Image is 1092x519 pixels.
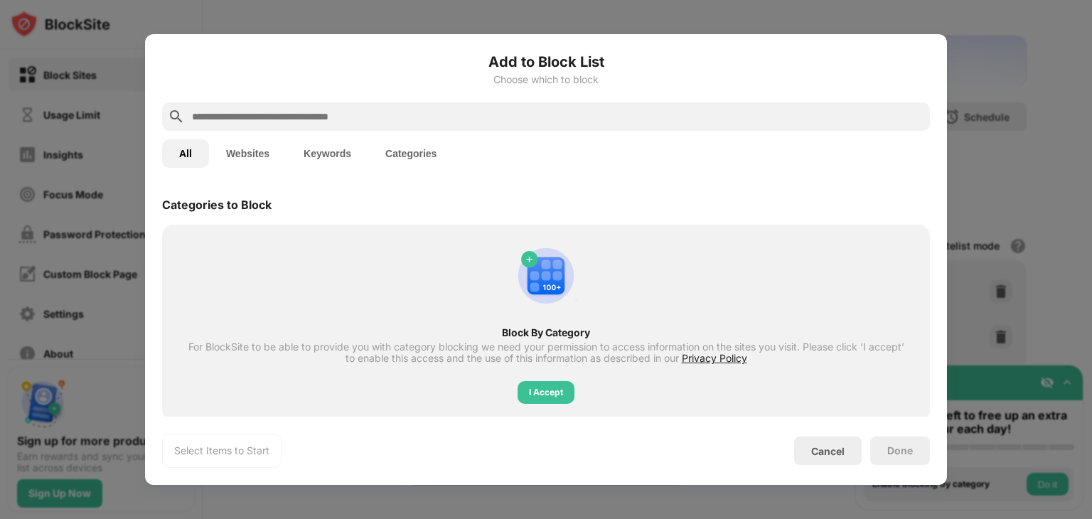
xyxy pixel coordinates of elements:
img: search.svg [168,108,185,125]
div: For BlockSite to be able to provide you with category blocking we need your permission to access ... [188,341,904,364]
div: Select Items to Start [174,444,269,458]
div: Choose which to block [162,74,930,85]
div: Cancel [811,445,845,457]
div: Categories to Block [162,198,272,212]
div: I Accept [529,385,563,400]
div: Block By Category [188,327,904,338]
span: Privacy Policy [682,352,747,364]
h6: Add to Block List [162,51,930,73]
button: Websites [209,139,287,168]
button: Keywords [287,139,368,168]
img: category-add.svg [512,242,580,310]
button: All [162,139,209,168]
button: Categories [368,139,454,168]
div: Done [887,445,913,456]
